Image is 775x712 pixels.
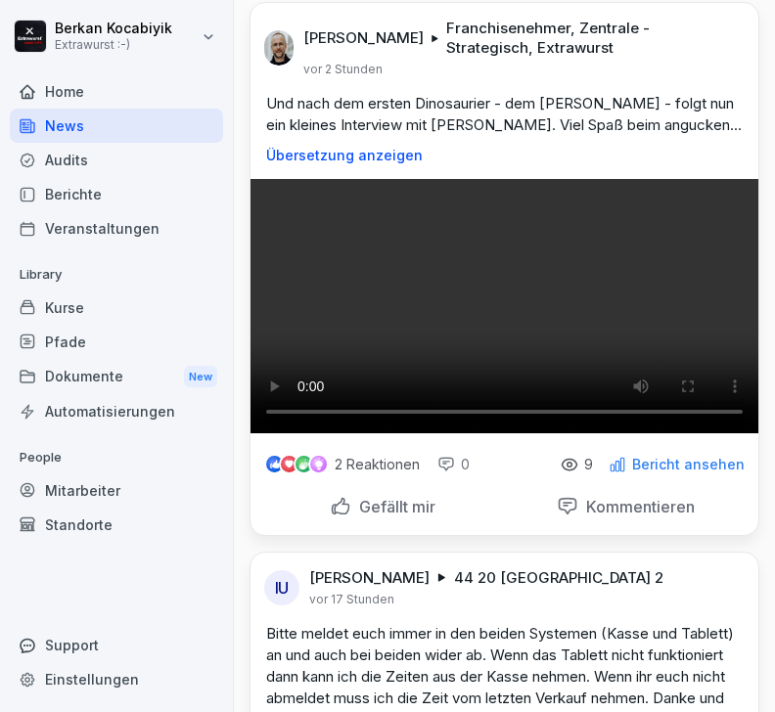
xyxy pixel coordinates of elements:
p: Übersetzung anzeigen [266,148,743,163]
div: Support [10,628,223,662]
p: vor 17 Stunden [309,592,394,607]
p: Und nach dem ersten Dinosaurier - dem [PERSON_NAME] - folgt nun ein kleines Interview mit [PERSON... [266,93,743,136]
p: People [10,442,223,473]
img: inspiring [310,456,327,473]
p: [PERSON_NAME] [309,568,430,588]
p: Extrawurst :-) [55,38,172,52]
p: [PERSON_NAME] [303,28,424,48]
div: IU [264,570,299,605]
img: celebrate [296,456,312,472]
p: Franchisenehmer, Zentrale - Strategisch, Extrawurst [446,19,735,58]
a: Automatisierungen [10,394,223,428]
a: Standorte [10,508,223,542]
a: Audits [10,143,223,177]
p: Bericht ansehen [632,457,745,472]
a: DokumenteNew [10,359,223,395]
a: Home [10,74,223,109]
a: Berichte [10,177,223,211]
p: 9 [584,457,593,472]
a: Einstellungen [10,662,223,696]
div: Dokumente [10,359,223,395]
a: Veranstaltungen [10,211,223,245]
img: like [267,457,283,472]
p: Berkan Kocabiyik [55,21,172,37]
a: Mitarbeiter [10,473,223,508]
p: Gefällt mir [351,497,435,516]
p: 2 Reaktionen [335,457,420,472]
img: love [282,457,296,471]
div: New [184,366,217,388]
a: News [10,109,223,143]
p: Kommentieren [578,497,695,516]
a: Pfade [10,325,223,359]
div: 0 [437,455,470,474]
p: vor 2 Stunden [303,62,383,77]
p: 44 20 [GEOGRAPHIC_DATA] 2 [454,568,663,588]
p: Library [10,259,223,290]
img: k5nlqdpwapsdgj89rsfbt2s8.png [264,30,294,66]
a: Kurse [10,290,223,325]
